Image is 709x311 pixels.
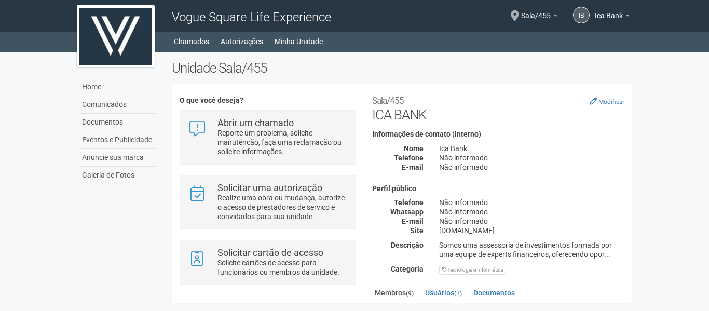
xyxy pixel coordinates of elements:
[454,290,462,297] small: (1)
[79,167,156,184] a: Galeria de Fotos
[431,207,632,217] div: Não informado
[390,208,424,216] strong: Whatsapp
[217,258,348,277] p: Solicite cartões de acesso para funcionários ou membros da unidade.
[275,34,323,49] a: Minha Unidade
[431,217,632,226] div: Não informado
[372,91,624,123] h2: ICA BANK
[431,240,632,259] div: Somos uma assessoria de investimentos formada por uma equipe de experts financeiros, oferecendo o...
[188,248,347,277] a: Solicitar cartão de acesso Solicite cartões de acesso para funcionários ou membros da unidade.
[394,198,424,207] strong: Telefone
[217,247,323,258] strong: Solicitar cartão de acesso
[372,130,624,138] h4: Informações de contato (interno)
[79,96,156,114] a: Comunicados
[431,153,632,163] div: Não informado
[372,185,624,193] h4: Perfil público
[180,97,356,104] h4: O que você deseja?
[439,265,506,275] div: Tecnologia e Informática
[595,2,623,20] span: Ica Bank
[404,144,424,153] strong: Nome
[431,144,632,153] div: Ica Bank
[217,182,322,193] strong: Solicitar uma autorização
[372,285,416,302] a: Membros(9)
[406,290,414,297] small: (9)
[391,241,424,249] strong: Descrição
[188,183,347,221] a: Solicitar uma autorização Realize uma obra ou mudança, autorize o acesso de prestadores de serviç...
[598,98,624,105] small: Modificar
[391,265,424,273] strong: Categoria
[217,117,294,128] strong: Abrir um chamado
[188,118,347,156] a: Abrir um chamado Reporte um problema, solicite manutenção, faça uma reclamação ou solicite inform...
[221,34,263,49] a: Autorizações
[402,217,424,225] strong: E-mail
[471,285,517,301] a: Documentos
[431,163,632,172] div: Não informado
[410,226,424,235] strong: Site
[590,97,624,105] a: Modificar
[217,193,348,221] p: Realize uma obra ou mudança, autorize o acesso de prestadores de serviço e convidados para sua un...
[595,13,630,21] a: Ica Bank
[77,5,155,67] img: logo.jpg
[172,60,632,76] h2: Unidade Sala/455
[521,2,551,20] span: Sala/455
[402,163,424,171] strong: E-mail
[573,7,590,23] a: IB
[79,78,156,96] a: Home
[394,154,424,162] strong: Telefone
[431,198,632,207] div: Não informado
[79,131,156,149] a: Eventos e Publicidade
[174,34,209,49] a: Chamados
[217,128,348,156] p: Reporte um problema, solicite manutenção, faça uma reclamação ou solicite informações.
[431,226,632,235] div: [DOMAIN_NAME]
[372,96,404,106] small: Sala/455
[79,149,156,167] a: Anuncie sua marca
[79,114,156,131] a: Documentos
[422,285,465,301] a: Usuários(1)
[521,13,557,21] a: Sala/455
[172,10,331,24] span: Vogue Square Life Experience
